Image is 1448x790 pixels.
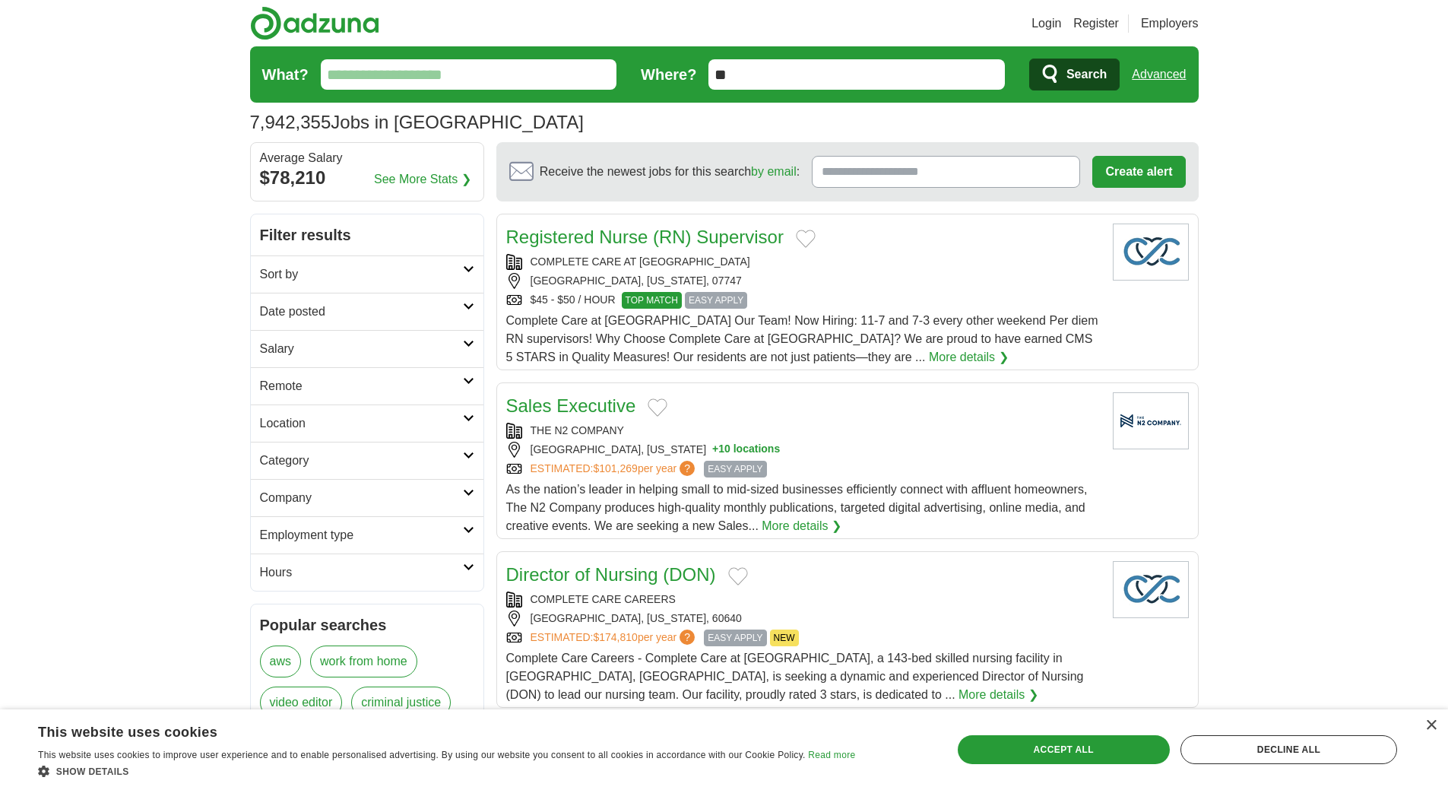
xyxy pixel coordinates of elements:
h2: Category [260,452,463,470]
div: Average Salary [260,152,474,164]
a: More details ❯ [958,686,1038,704]
span: + [712,442,718,458]
a: Registered Nurse (RN) Supervisor [506,227,784,247]
span: As the nation’s leader in helping small to mid-sized businesses efficiently connect with affluent... [506,483,1088,532]
h2: Hours [260,563,463,582]
a: criminal justice [351,687,451,719]
span: This website uses cookies to improve user experience and to enable personalised advertising. By u... [38,750,806,760]
h2: Popular searches [260,614,474,636]
span: ? [680,630,695,645]
div: COMPLETE CARE AT [GEOGRAPHIC_DATA] [506,254,1101,270]
button: Add to favorite jobs [648,398,667,417]
a: Company [251,479,483,516]
span: Complete Care Careers - Complete Care at [GEOGRAPHIC_DATA], a 143-bed skilled nursing facility in... [506,652,1084,701]
label: Where? [641,63,696,86]
div: COMPLETE CARE CAREERS [506,592,1101,608]
span: EASY APPLY [704,630,766,646]
a: Sales Executive [506,395,636,416]
h2: Company [260,489,463,507]
div: [GEOGRAPHIC_DATA], [US_STATE], 07747 [506,273,1101,289]
h2: Salary [260,340,463,358]
h2: Employment type [260,526,463,544]
a: Director of Nursing (DON) [506,564,716,585]
a: ESTIMATED:$101,269per year? [531,461,699,477]
span: NEW [770,630,799,646]
h2: Date posted [260,303,463,321]
h2: Sort by [260,265,463,284]
span: TOP MATCH [622,292,682,309]
a: Employment type [251,516,483,554]
div: This website uses cookies [38,719,817,741]
div: [GEOGRAPHIC_DATA], [US_STATE] [506,442,1101,458]
div: $78,210 [260,164,474,192]
a: Category [251,442,483,479]
img: Adzuna logo [250,6,379,40]
img: Company logo [1113,224,1189,281]
a: aws [260,646,301,677]
span: Complete Care at [GEOGRAPHIC_DATA] Our Team! Now Hiring: 11-7 and 7-3 every other weekend Per die... [506,314,1098,363]
button: Search [1029,59,1120,90]
a: Sort by [251,255,483,293]
a: Salary [251,330,483,367]
a: Date posted [251,293,483,330]
span: ? [680,461,695,476]
a: Remote [251,367,483,405]
span: $101,269 [593,462,637,474]
a: by email [751,165,797,178]
img: Company logo [1113,392,1189,449]
h2: Filter results [251,214,483,255]
button: Create alert [1092,156,1185,188]
div: $45 - $50 / HOUR [506,292,1101,309]
h2: Remote [260,377,463,395]
span: Receive the newest jobs for this search : [540,163,800,181]
a: work from home [310,646,417,677]
a: More details ❯ [762,517,841,535]
div: [GEOGRAPHIC_DATA], [US_STATE], 60640 [506,611,1101,627]
span: Search [1066,59,1107,90]
span: Show details [56,766,129,777]
a: See More Stats ❯ [374,170,471,189]
a: Advanced [1132,59,1186,90]
h2: Location [260,414,463,433]
div: Show details [38,763,855,779]
button: Add to favorite jobs [796,230,816,248]
a: video editor [260,687,343,719]
img: Company logo [1113,561,1189,618]
a: ESTIMATED:$174,810per year? [531,630,699,646]
div: Accept all [958,735,1170,764]
span: 7,942,355 [250,109,331,136]
button: Add to favorite jobs [728,567,748,585]
a: Login [1031,14,1061,33]
div: Decline all [1180,735,1397,764]
a: Hours [251,554,483,591]
h1: Jobs in [GEOGRAPHIC_DATA] [250,112,584,132]
a: Location [251,405,483,442]
label: What? [262,63,309,86]
button: +10 locations [712,442,780,458]
a: Employers [1141,14,1199,33]
div: Close [1425,720,1437,731]
a: Register [1073,14,1119,33]
span: $174,810 [593,631,637,643]
a: More details ❯ [929,348,1009,366]
a: Read more, opens a new window [808,750,855,760]
div: THE N2 COMPANY [506,423,1101,439]
span: EASY APPLY [704,461,766,477]
span: EASY APPLY [685,292,747,309]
